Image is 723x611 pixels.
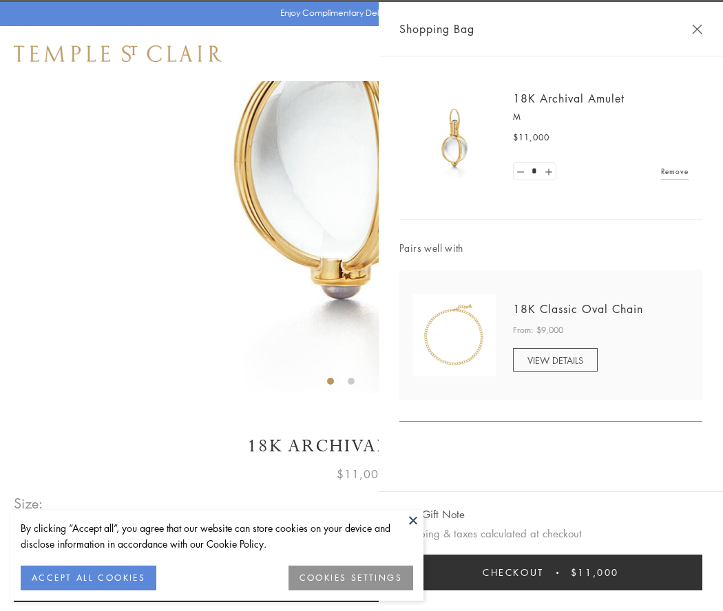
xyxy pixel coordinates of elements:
[513,131,549,144] span: $11,000
[14,434,709,458] h1: 18K Archival Amulet
[483,565,544,580] span: Checkout
[513,301,643,317] a: 18K Classic Oval Chain
[692,24,702,34] button: Close Shopping Bag
[513,110,689,124] p: M
[541,163,555,180] a: Set quantity to 2
[21,566,156,590] button: ACCEPT ALL COOKIES
[280,6,437,20] p: Enjoy Complimentary Delivery & Returns
[21,520,413,552] div: By clicking “Accept all”, you agree that our website can store cookies on your device and disclos...
[413,96,496,179] img: 18K Archival Amulet
[399,506,465,523] button: Add Gift Note
[399,240,702,256] span: Pairs well with
[413,294,496,376] img: N88865-OV18
[399,525,702,542] p: Shipping & taxes calculated at checkout
[14,45,222,62] img: Temple St. Clair
[514,163,527,180] a: Set quantity to 0
[527,354,583,367] span: VIEW DETAILS
[661,164,689,179] a: Remove
[571,565,619,580] span: $11,000
[399,555,702,590] button: Checkout $11,000
[399,20,474,38] span: Shopping Bag
[337,465,386,483] span: $11,000
[513,348,598,372] a: VIEW DETAILS
[289,566,413,590] button: COOKIES SETTINGS
[513,323,563,337] span: From: $9,000
[14,492,44,515] span: Size:
[513,91,625,106] a: 18K Archival Amulet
